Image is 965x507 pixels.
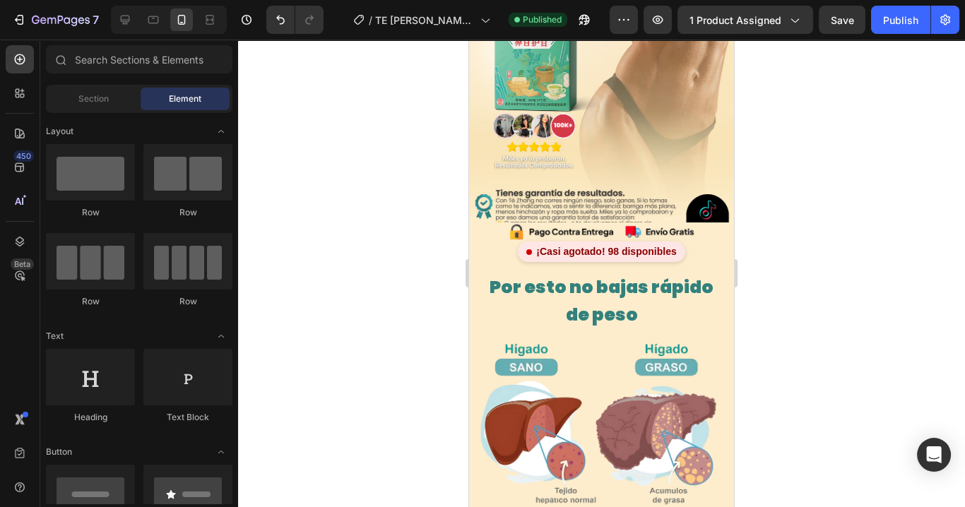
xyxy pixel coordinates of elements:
span: Button [46,446,72,458]
iframe: Design area [469,40,734,507]
span: Element [169,93,201,105]
span: Toggle open [210,120,232,143]
button: Publish [871,6,930,34]
span: Section [78,93,109,105]
span: Published [523,13,562,26]
span: Text [46,330,64,342]
span: Toggle open [210,441,232,463]
div: Row [143,206,232,219]
button: 1 product assigned [677,6,813,34]
span: 1 product assigned [689,13,781,28]
button: 7 [6,6,105,34]
div: Heading [46,411,135,424]
button: Save [819,6,865,34]
div: Publish [883,13,918,28]
div: Beta [11,258,34,270]
span: Layout [46,125,73,138]
div: Open Intercom Messenger [917,438,951,472]
span: / [369,13,372,28]
p: 7 [93,11,99,28]
input: Search Sections & Elements [46,45,232,73]
span: TE [PERSON_NAME] - B1 [375,13,475,28]
span: Save [831,14,854,26]
div: 450 [13,150,34,162]
div: Row [143,295,232,308]
div: Undo/Redo [266,6,324,34]
span: Toggle open [210,325,232,347]
div: Row [46,206,135,219]
div: Text Block [143,411,232,424]
div: Row [46,295,135,308]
